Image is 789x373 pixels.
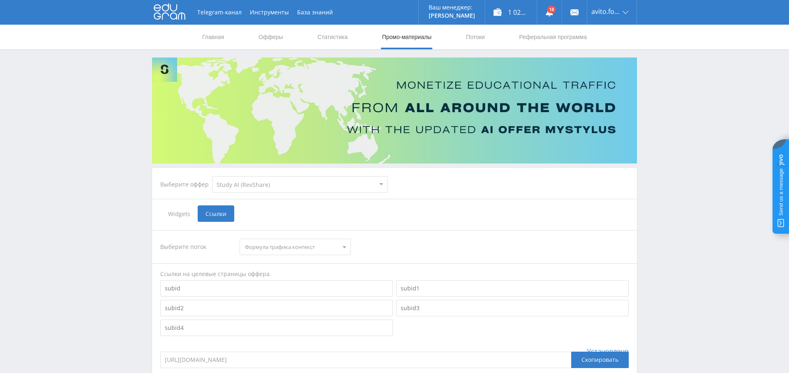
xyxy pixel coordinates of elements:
[160,205,198,222] span: Widgets
[381,25,432,49] a: Промо-материалы
[152,58,637,163] img: Banner
[396,280,629,297] input: subid1
[571,352,629,368] div: Скопировать
[429,12,475,19] p: [PERSON_NAME]
[160,320,393,336] input: subid4
[160,270,629,278] div: Ссылки на целевые страницы оффера.
[160,239,232,255] div: Выберите поток
[587,348,629,355] span: Установлено
[160,181,212,188] div: Выберите оффер
[160,300,393,316] input: subid2
[518,25,588,49] a: Реферальная программа
[258,25,284,49] a: Офферы
[245,239,338,255] span: Формула трафика контекст
[591,8,620,15] span: avito.formulatraffica26
[160,280,393,297] input: subid
[465,25,486,49] a: Потоки
[198,205,234,222] span: Ссылки
[201,25,225,49] a: Главная
[316,25,348,49] a: Статистика
[396,300,629,316] input: subid3
[429,4,475,11] p: Ваш менеджер:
